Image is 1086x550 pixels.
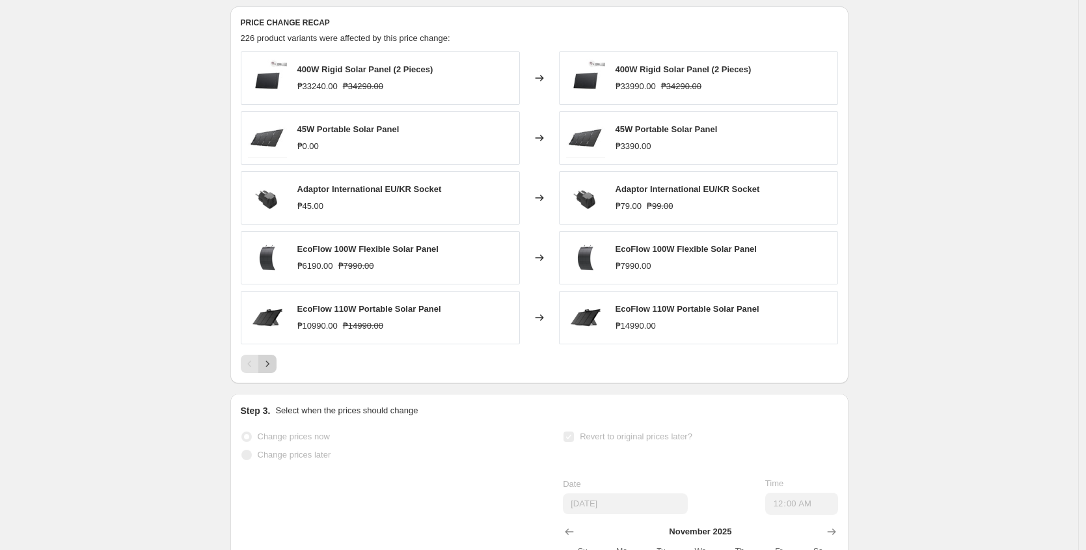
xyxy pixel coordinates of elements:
strike: ₱14990.00 [343,320,383,333]
h2: Step 3. [241,404,271,417]
span: EcoFlow 110W Portable Solar Panel [616,304,759,314]
span: Change prices now [258,432,330,441]
span: Change prices later [258,450,331,460]
p: Select when the prices should change [275,404,418,417]
div: ₱33240.00 [297,80,338,93]
img: ecoflow-100w-flexible-solar-panel-42493545709732_1500x_7e2a2d2e-23f3-48ef-9d11-a1d9bba8a872_80x.webp [566,238,605,277]
span: EcoFlow 110W Portable Solar Panel [297,304,441,314]
div: ₱6190.00 [297,260,333,273]
span: 400W Rigid Solar Panel (2 Pieces) [616,64,752,74]
img: ecoflow-110w-portable-solar-panel-42463084642468_1500x_64be43a4-26bd-4856-a75b-5629a7ba62b7_80x.webp [566,298,605,337]
button: Show next month, December 2025 [822,523,841,541]
input: 12:00 [765,493,838,515]
img: ecoflow-100w-flexible-solar-panel-42493545709732_1500x_7e2a2d2e-23f3-48ef-9d11-a1d9bba8a872_80x.webp [248,238,287,277]
div: ₱7990.00 [616,260,651,273]
span: Adaptor International EU/KR Socket [297,184,442,194]
div: ₱3390.00 [616,140,651,153]
span: 45W Portable Solar Panel [297,124,400,134]
strike: ₱34290.00 [661,80,701,93]
span: EcoFlow 100W Flexible Solar Panel [616,244,757,254]
div: ₱0.00 [297,140,319,153]
span: 45W Portable Solar Panel [616,124,718,134]
div: ₱45.00 [297,200,324,213]
h6: PRICE CHANGE RECAP [241,18,838,28]
span: 226 product variants were affected by this price change: [241,33,450,43]
strike: ₱99.00 [647,200,673,213]
img: EXC.PH_ADAPTOR_80x.png [566,178,605,217]
div: ₱79.00 [616,200,642,213]
img: 400W_Rigid_Solar_Panel_2pcs_430x_2b0dbf8b-b6fb-4688-8d29-b36a10547710_80x.webp [248,59,287,98]
img: 400W_Rigid_Solar_Panel_2pcs_430x_2b0dbf8b-b6fb-4688-8d29-b36a10547710_80x.webp [566,59,605,98]
strike: ₱7990.00 [338,260,374,273]
div: ₱33990.00 [616,80,656,93]
span: 400W Rigid Solar Panel (2 Pieces) [297,64,433,74]
span: EcoFlow 100W Flexible Solar Panel [297,244,439,254]
span: Adaptor International EU/KR Socket [616,184,760,194]
div: ₱10990.00 [297,320,338,333]
span: Time [765,478,783,488]
img: 45W_Portable_Solar_Panel_430x_3d026c14-7657-479f-90e4-5391337ccc4f_80x.webp [248,118,287,158]
span: Date [563,479,580,489]
button: Show previous month, October 2025 [560,523,578,541]
button: Next [258,355,277,373]
strike: ₱34290.00 [343,80,383,93]
img: EXC.PH_ADAPTOR_80x.png [248,178,287,217]
img: 45W_Portable_Solar_Panel_430x_3d026c14-7657-479f-90e4-5391337ccc4f_80x.webp [566,118,605,158]
nav: Pagination [241,355,277,373]
img: ecoflow-110w-portable-solar-panel-42463084642468_1500x_64be43a4-26bd-4856-a75b-5629a7ba62b7_80x.webp [248,298,287,337]
div: ₱14990.00 [616,320,656,333]
span: Revert to original prices later? [580,432,692,441]
input: 10/9/2025 [563,493,688,514]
